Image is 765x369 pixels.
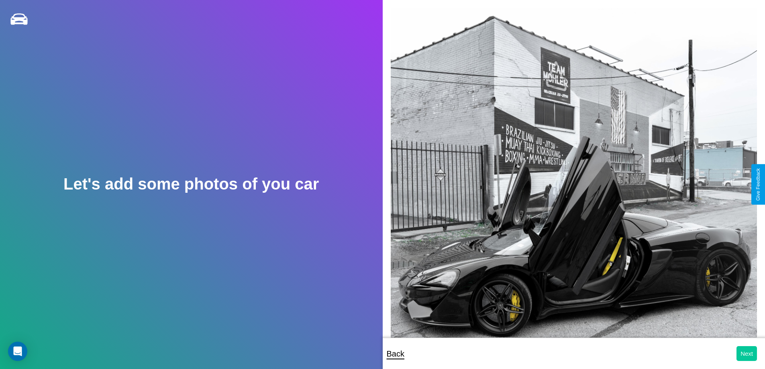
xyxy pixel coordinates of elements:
[63,175,319,193] h2: Let's add some photos of you car
[736,346,757,361] button: Next
[387,347,404,361] p: Back
[8,342,27,361] div: Open Intercom Messenger
[755,168,761,201] div: Give Feedback
[391,8,757,353] img: posted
